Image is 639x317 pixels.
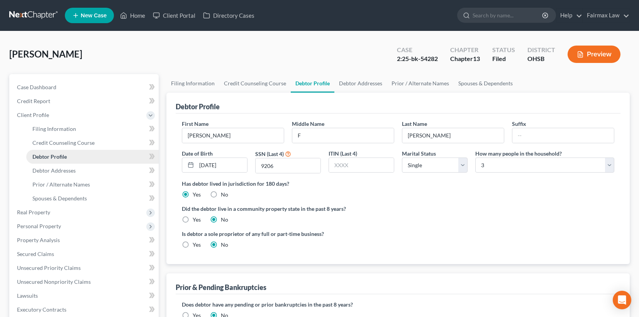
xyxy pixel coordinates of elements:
span: Debtor Addresses [32,167,76,174]
a: Spouses & Dependents [26,192,159,205]
span: Credit Counseling Course [32,139,95,146]
span: Lawsuits [17,292,38,299]
label: Last Name [402,120,427,128]
label: Suffix [512,120,526,128]
label: No [221,241,228,249]
label: Does debtor have any pending or prior bankruptcies in the past 8 years? [182,300,614,309]
span: Personal Property [17,223,61,229]
a: Filing Information [166,74,219,93]
label: First Name [182,120,208,128]
a: Debtor Profile [291,74,334,93]
input: MM/DD/YYYY [197,158,247,173]
a: Debtor Addresses [334,74,387,93]
input: Search by name... [473,8,543,22]
div: Chapter [450,54,480,63]
a: Case Dashboard [11,80,159,94]
label: ITIN (Last 4) [329,149,357,158]
span: Client Profile [17,112,49,118]
a: Prior / Alternate Names [26,178,159,192]
button: Preview [568,46,620,63]
a: Unsecured Nonpriority Claims [11,275,159,289]
span: Credit Report [17,98,50,104]
a: Lawsuits [11,289,159,303]
a: Secured Claims [11,247,159,261]
a: Client Portal [149,8,199,22]
a: Credit Counseling Course [26,136,159,150]
a: Filing Information [26,122,159,136]
label: Yes [193,216,201,224]
label: Yes [193,241,201,249]
span: [PERSON_NAME] [9,48,82,59]
label: Has debtor lived in jurisdiction for 180 days? [182,180,614,188]
span: Prior / Alternate Names [32,181,90,188]
a: Debtor Addresses [26,164,159,178]
span: Real Property [17,209,50,215]
div: Filed [492,54,515,63]
label: SSN (Last 4) [255,150,284,158]
span: Case Dashboard [17,84,56,90]
span: Filing Information [32,125,76,132]
div: 2:25-bk-54282 [397,54,438,63]
input: XXXX [329,158,394,173]
span: Unsecured Priority Claims [17,264,81,271]
label: Yes [193,191,201,198]
label: Date of Birth [182,149,213,158]
span: Spouses & Dependents [32,195,87,202]
input: XXXX [256,158,320,173]
a: Prior / Alternate Names [387,74,454,93]
input: M.I [292,128,394,143]
div: Prior & Pending Bankruptcies [176,283,266,292]
a: Fairmax Law [583,8,629,22]
div: Open Intercom Messenger [613,291,631,309]
a: Credit Report [11,94,159,108]
label: Did the debtor live in a community property state in the past 8 years? [182,205,614,213]
a: Help [556,8,582,22]
div: District [527,46,555,54]
span: Unsecured Nonpriority Claims [17,278,91,285]
div: Case [397,46,438,54]
input: -- [182,128,284,143]
span: Secured Claims [17,251,54,257]
a: Home [116,8,149,22]
label: Marital Status [402,149,436,158]
a: Debtor Profile [26,150,159,164]
label: Is debtor a sole proprietor of any full or part-time business? [182,230,394,238]
div: Debtor Profile [176,102,220,111]
span: Debtor Profile [32,153,67,160]
input: -- [402,128,504,143]
a: Directory Cases [199,8,258,22]
label: No [221,191,228,198]
label: No [221,216,228,224]
span: New Case [81,13,107,19]
div: Status [492,46,515,54]
span: Property Analysis [17,237,60,243]
label: Middle Name [292,120,324,128]
a: Credit Counseling Course [219,74,291,93]
a: Executory Contracts [11,303,159,317]
a: Spouses & Dependents [454,74,517,93]
div: Chapter [450,46,480,54]
div: OHSB [527,54,555,63]
a: Unsecured Priority Claims [11,261,159,275]
input: -- [512,128,614,143]
span: Executory Contracts [17,306,66,313]
a: Property Analysis [11,233,159,247]
label: How many people in the household? [475,149,562,158]
span: 13 [473,55,480,62]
